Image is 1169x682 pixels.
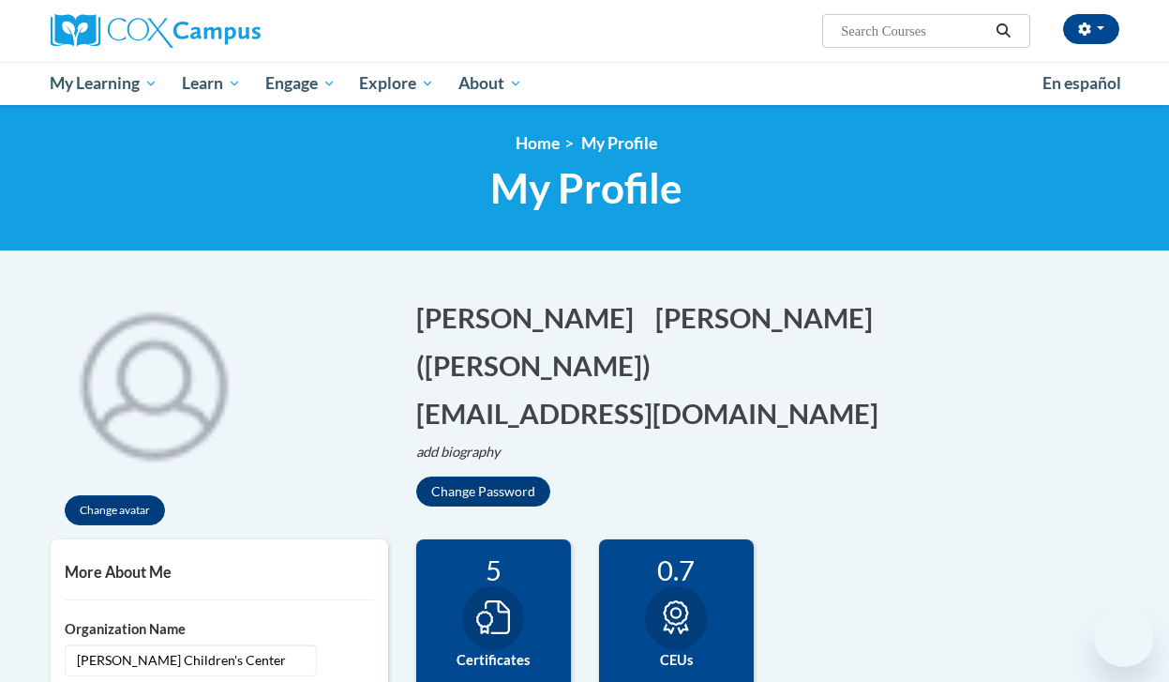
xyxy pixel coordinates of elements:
button: Edit email address [416,394,891,432]
a: Explore [347,62,446,105]
button: Change Password [416,477,550,507]
button: Edit biography [416,442,516,462]
a: Learn [170,62,253,105]
span: Engage [265,72,336,95]
div: 5 [430,553,557,586]
input: Search Courses [839,20,989,42]
span: About [458,72,522,95]
button: Search [989,20,1017,42]
button: Edit first name [416,298,646,337]
img: profile avatar [51,280,257,486]
div: Main menu [37,62,1133,105]
h5: More About Me [65,563,374,581]
iframe: Button to launch messaging window [1094,607,1154,667]
span: [PERSON_NAME] Children's Center [65,644,317,676]
a: My Learning [38,62,171,105]
span: Learn [182,72,241,95]
label: CEUs [613,650,740,671]
a: Engage [253,62,348,105]
label: Organization Name [65,619,374,640]
span: My Profile [490,163,682,213]
span: En español [1042,73,1121,93]
img: Cox Campus [51,14,261,48]
div: Click to change the profile picture [51,280,257,486]
span: My Learning [50,72,157,95]
a: En español [1030,64,1133,103]
label: Certificates [430,650,557,671]
i: add biography [416,444,501,460]
button: Change avatar [65,495,165,525]
span: My Profile [581,133,657,153]
span: Explore [359,72,434,95]
button: Account Settings [1063,14,1119,44]
a: About [446,62,534,105]
div: 0.7 [613,553,740,586]
button: Edit last name [655,298,885,337]
a: Home [516,133,560,153]
button: Edit screen name [416,346,663,385]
